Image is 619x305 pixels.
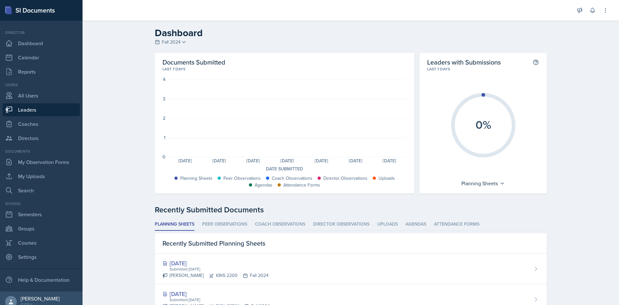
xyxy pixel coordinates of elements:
[180,175,212,182] div: Planning Sheets
[270,158,304,163] div: [DATE]
[3,222,80,235] a: Groups
[377,218,398,231] li: Uploads
[155,254,547,284] a: [DATE] Submitted [DATE] [PERSON_NAME]KINS 2200Fall 2024
[3,30,80,36] div: Director
[169,297,270,303] div: Submitted [DATE]
[313,218,369,231] li: Director Observations
[3,156,80,168] a: My Observation Forms
[475,116,491,133] text: 0%
[255,182,272,188] div: Agendas
[155,233,547,254] div: Recently Submitted Planning Sheets
[164,135,165,140] div: 1
[162,166,407,172] div: Date Submitted
[304,158,339,163] div: [DATE]
[236,158,270,163] div: [DATE]
[3,148,80,154] div: Documents
[163,97,165,101] div: 3
[458,178,508,188] div: Planning Sheets
[323,175,368,182] div: Director Observations
[3,65,80,78] a: Reports
[283,182,320,188] div: Attendance Forms
[3,236,80,249] a: Courses
[162,259,269,268] div: [DATE]
[3,89,80,102] a: All Users
[3,132,80,145] a: Directors
[3,201,80,207] div: School
[163,116,165,120] div: 2
[162,290,270,298] div: [DATE]
[162,272,269,279] div: [PERSON_NAME] KINS 2200 Fall 2024
[3,273,80,286] div: Help & Documentation
[169,266,269,272] div: Submitted [DATE]
[427,58,501,66] h2: Leaders with Submissions
[223,175,261,182] div: Peer Observations
[202,218,247,231] li: Peer Observations
[162,66,407,72] div: Last 7 days
[3,37,80,50] a: Dashboard
[162,58,407,66] h2: Documents Submitted
[3,208,80,221] a: Semesters
[202,158,236,163] div: [DATE]
[255,218,305,231] li: Coach Observations
[339,158,373,163] div: [DATE]
[427,66,539,72] div: Last 7 days
[373,158,407,163] div: [DATE]
[3,82,80,88] div: Users
[3,51,80,64] a: Calendar
[163,77,165,82] div: 4
[155,218,194,231] li: Planning Sheets
[378,175,395,182] div: Uploads
[162,155,165,159] div: 0
[3,117,80,130] a: Coaches
[3,250,80,263] a: Settings
[272,175,312,182] div: Coach Observations
[3,103,80,116] a: Leaders
[155,27,547,39] h2: Dashboard
[162,39,181,46] span: Fall 2024
[155,204,547,216] div: Recently Submitted Documents
[21,295,60,302] div: [PERSON_NAME]
[3,184,80,197] a: Search
[406,218,426,231] li: Agendas
[168,158,202,163] div: [DATE]
[3,170,80,183] a: My Uploads
[434,218,479,231] li: Attendance Forms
